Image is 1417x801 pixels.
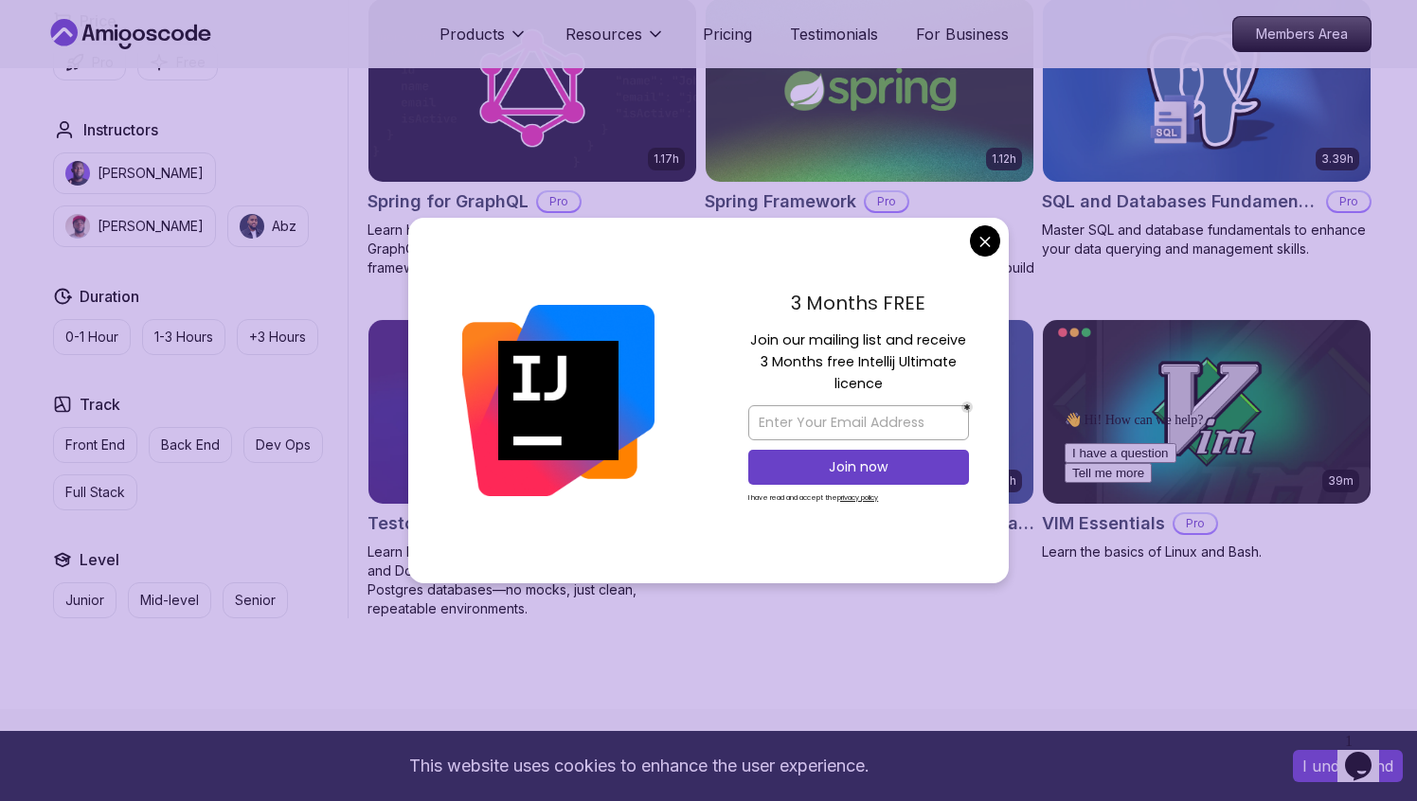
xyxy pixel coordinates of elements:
[1293,750,1403,782] button: Accept cookies
[790,23,878,45] a: Testimonials
[538,192,580,211] p: Pro
[53,152,216,194] button: instructor img[PERSON_NAME]
[368,319,697,618] a: Testcontainers with Java card1.28hNEWTestcontainers with JavaProLearn how to test Java DAOs with ...
[1042,510,1165,537] h2: VIM Essentials
[8,9,146,23] span: 👋 Hi! How can we help?
[128,582,211,618] button: Mid-level
[368,510,582,537] h2: Testcontainers with Java
[1042,221,1372,258] p: Master SQL and database fundamentals to enhance your data querying and management skills.
[161,436,220,454] p: Back End
[80,393,120,416] h2: Track
[1042,319,1372,561] a: VIM Essentials card39mVIM EssentialsProLearn the basics of Linux and Bash.
[154,328,213,347] p: 1-3 Hours
[223,582,288,618] button: Senior
[1042,543,1372,561] p: Learn the basics of Linux and Bash.
[368,320,696,504] img: Testcontainers with Java card
[368,221,697,277] p: Learn how to build efficient, flexible APIs using GraphQL and integrate them with modern front-en...
[1328,192,1370,211] p: Pro
[272,217,296,236] p: Abz
[83,118,158,141] h2: Instructors
[65,591,104,610] p: Junior
[8,39,119,59] button: I have a question
[1232,16,1372,52] a: Members Area
[53,319,131,355] button: 0-1 Hour
[65,483,125,502] p: Full Stack
[1057,404,1398,716] iframe: chat widget
[866,192,907,211] p: Pro
[243,427,323,463] button: Dev Ops
[98,164,204,183] p: [PERSON_NAME]
[916,23,1009,45] a: For Business
[53,205,216,247] button: instructor img[PERSON_NAME]
[1337,725,1398,782] iframe: chat widget
[992,151,1016,167] p: 1.12h
[1321,151,1354,167] p: 3.39h
[53,582,117,618] button: Junior
[439,23,505,45] p: Products
[705,188,856,215] h2: Spring Framework
[368,543,697,618] p: Learn how to test Java DAOs with Testcontainers and Docker. Run fast, isolated tests against real...
[65,214,90,239] img: instructor img
[240,214,264,239] img: instructor img
[98,217,204,236] p: [PERSON_NAME]
[256,436,311,454] p: Dev Ops
[8,8,349,79] div: 👋 Hi! How can we help?I have a questionTell me more
[249,328,306,347] p: +3 Hours
[80,548,119,571] h2: Level
[368,188,529,215] h2: Spring for GraphQL
[140,591,199,610] p: Mid-level
[14,745,1265,787] div: This website uses cookies to enhance the user experience.
[1233,17,1371,51] p: Members Area
[149,427,232,463] button: Back End
[8,59,95,79] button: Tell me more
[142,319,225,355] button: 1-3 Hours
[654,151,679,167] p: 1.17h
[65,436,125,454] p: Front End
[65,328,118,347] p: 0-1 Hour
[1042,188,1318,215] h2: SQL and Databases Fundamentals
[53,427,137,463] button: Front End
[235,591,276,610] p: Senior
[565,23,642,45] p: Resources
[53,474,137,510] button: Full Stack
[703,23,752,45] a: Pricing
[227,205,309,247] button: instructor imgAbz
[565,23,665,61] button: Resources
[237,319,318,355] button: +3 Hours
[80,285,139,308] h2: Duration
[65,161,90,186] img: instructor img
[1043,320,1371,504] img: VIM Essentials card
[439,23,528,61] button: Products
